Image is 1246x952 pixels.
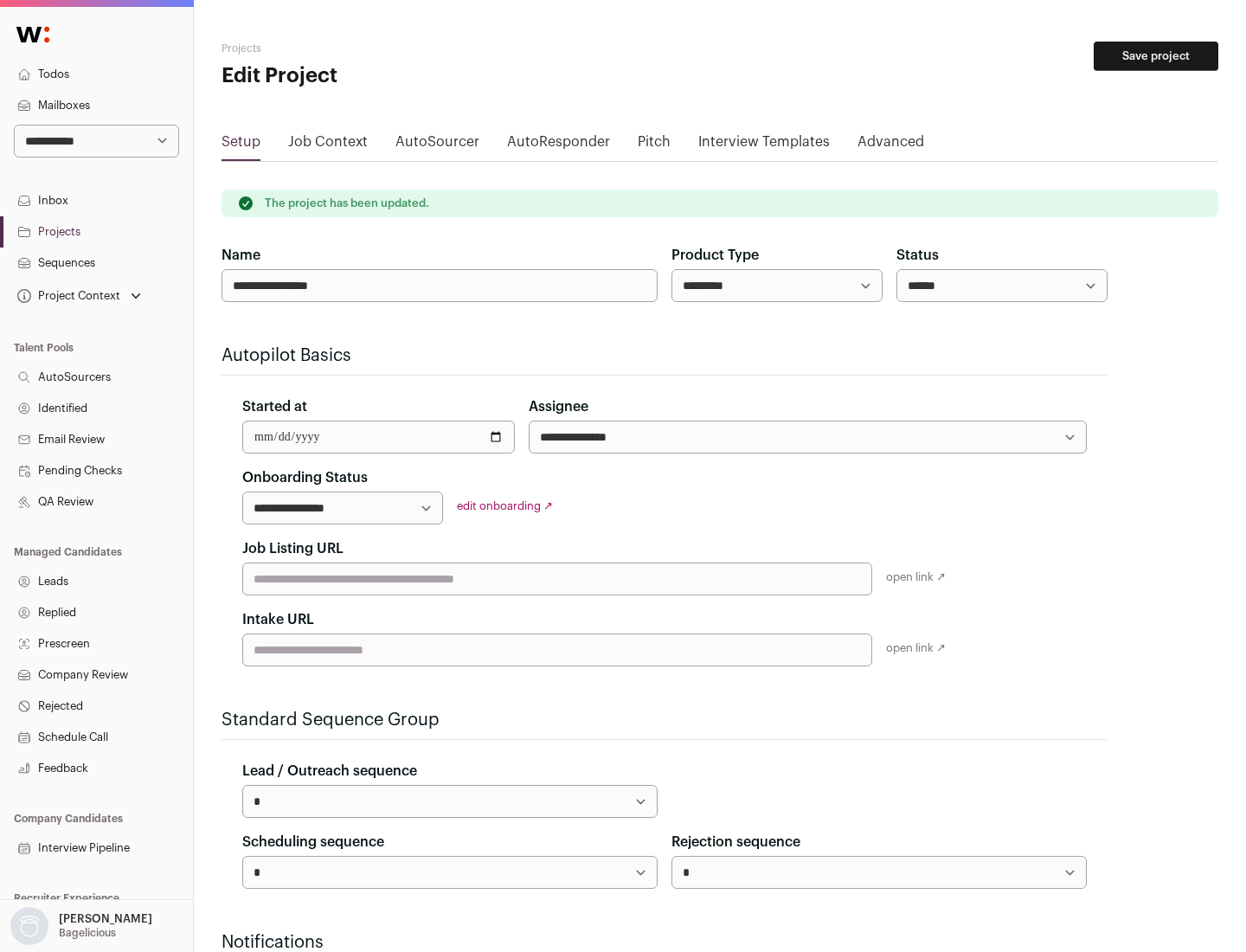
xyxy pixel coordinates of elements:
label: Product Type [671,245,759,266]
p: [PERSON_NAME] [59,912,152,926]
img: nopic.png [10,907,48,945]
label: Status [896,245,939,266]
a: Setup [222,132,260,159]
a: Interview Templates [698,132,830,159]
div: Project Context [14,289,120,303]
label: Started at [242,396,307,417]
a: AutoResponder [507,132,610,159]
h2: Projects [222,42,554,55]
p: Bagelicious [59,926,116,940]
a: AutoSourcer [395,132,479,159]
h2: Standard Sequence Group [222,708,1108,732]
a: Advanced [857,132,924,159]
label: Onboarding Status [242,467,368,488]
button: Save project [1094,42,1218,71]
a: Pitch [638,132,671,159]
label: Rejection sequence [671,832,800,852]
label: Assignee [529,396,588,417]
button: Open dropdown [7,907,156,945]
label: Lead / Outreach sequence [242,761,417,782]
label: Job Listing URL [242,538,344,559]
p: The project has been updated. [265,196,429,210]
label: Scheduling sequence [242,832,384,852]
label: Intake URL [242,609,314,630]
h2: Autopilot Basics [222,344,1108,368]
a: edit onboarding ↗ [457,500,553,511]
button: Open dropdown [14,284,145,308]
label: Name [222,245,260,266]
img: Wellfound [7,17,59,52]
h1: Edit Project [222,62,554,90]
a: Job Context [288,132,368,159]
